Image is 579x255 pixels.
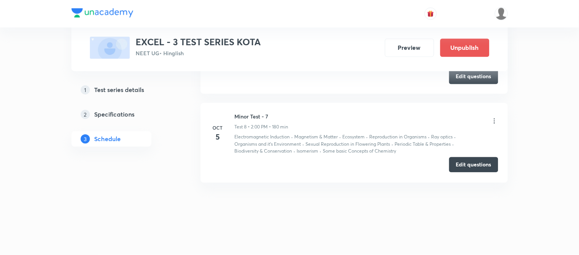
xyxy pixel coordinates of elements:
div: · [320,148,322,155]
div: · [455,134,456,141]
p: Periodic Table & Properties [395,141,451,148]
a: 2Specifications [71,107,176,122]
p: Reproduction in Organisms [370,134,427,141]
div: · [453,141,454,148]
div: · [294,148,295,155]
h3: EXCEL - 3 TEST SERIES KOTA [136,37,261,48]
h6: Oct [210,125,226,132]
h6: Minor Test - 7 [235,113,289,121]
p: Ray optics [431,134,453,141]
button: avatar [425,8,437,20]
p: NEET UG • Hinglish [136,49,261,58]
p: Biodiversity & Conservation [235,148,292,155]
button: Unpublish [440,39,489,57]
p: 1 [81,86,90,95]
p: Electromagnetic Induction [235,134,290,141]
button: Preview [385,39,434,57]
div: · [340,134,341,141]
img: fallback-thumbnail.png [90,37,130,59]
p: 2 [81,110,90,119]
button: Edit questions [449,157,498,173]
div: · [392,141,393,148]
div: · [367,134,368,141]
a: Company Logo [71,8,133,20]
p: Isomerism [297,148,319,155]
p: Sexual Reproduction in Flowering Plants [306,141,390,148]
button: Edit questions [449,69,498,84]
img: manish [495,7,508,20]
p: Some basic Concepts of Chemistry [323,148,397,155]
div: · [292,134,293,141]
p: Test 8 • 2:00 PM • 180 min [235,124,289,131]
h5: Schedule [95,135,121,144]
a: 1Test series details [71,82,176,98]
div: · [303,141,304,148]
img: avatar [427,10,434,17]
p: Ecosystem [343,134,365,141]
div: · [428,134,430,141]
p: 3 [81,135,90,144]
h5: Specifications [95,110,135,119]
p: Magnetism & Matter [295,134,338,141]
h4: 5 [210,132,226,143]
h5: Test series details [95,86,144,95]
img: Company Logo [71,8,133,18]
p: Organisms and it's Environment [235,141,301,148]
